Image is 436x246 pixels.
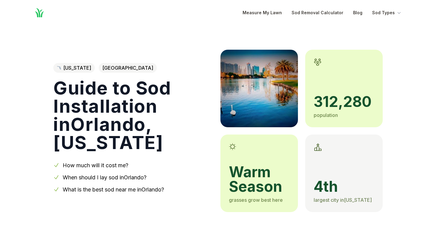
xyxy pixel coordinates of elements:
[63,186,164,193] a: What is the best sod near me inOrlando?
[63,174,147,181] a: When should I lay sod inOrlando?
[53,79,211,151] h1: Guide to Sod Installation in Orlando , [US_STATE]
[314,179,374,194] span: 4th
[57,66,61,70] img: Florida state outline
[99,63,157,73] span: [GEOGRAPHIC_DATA]
[314,95,374,109] span: 312,280
[353,9,362,16] a: Blog
[314,197,372,203] span: largest city in [US_STATE]
[63,162,128,168] a: How much will it cost me?
[229,165,289,194] span: warm season
[243,9,282,16] a: Measure My Lawn
[372,9,402,16] button: Sod Types
[314,112,338,118] span: population
[229,197,283,203] span: grasses grow best here
[53,63,95,73] a: [US_STATE]
[220,50,298,127] img: A picture of Orlando
[292,9,343,16] a: Sod Removal Calculator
